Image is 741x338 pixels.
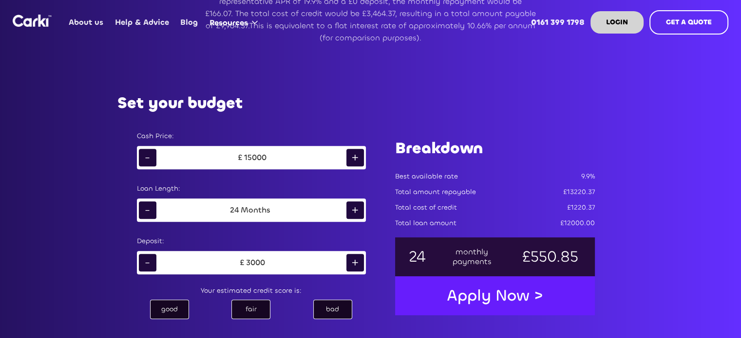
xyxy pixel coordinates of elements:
[395,172,458,181] div: Best available rate
[395,187,476,197] div: Total amount repayable
[117,94,243,112] h2: Set your budget
[526,3,590,41] a: 0161 399 1798
[13,15,52,27] img: Logo
[531,17,585,27] strong: 0161 399 1798
[437,281,553,311] a: Apply Now >
[395,203,457,213] div: Total cost of credit
[606,18,628,27] strong: LOGIN
[452,247,493,267] div: monthly payments
[63,3,109,41] a: About us
[246,258,265,267] div: 3000
[563,187,595,197] div: £13220.37
[408,252,426,262] div: 24
[239,205,272,215] div: Months
[209,18,248,28] div: Resources
[238,258,246,267] div: £
[346,149,364,166] div: +
[236,153,244,162] div: £
[204,4,267,41] div: Resources
[230,205,239,215] div: 24
[649,10,728,35] a: GET A QUOTE
[395,218,456,228] div: Total loan amount
[590,11,644,34] a: LOGIN
[175,3,204,41] a: Blog
[560,218,595,228] div: £12000.00
[139,201,156,219] div: -
[137,184,366,194] div: Loan Length:
[581,172,595,181] div: 9.9%
[518,252,582,262] div: £550.85
[127,284,376,298] div: Your estimated credit score is:
[244,153,266,162] div: 15000
[139,149,156,166] div: -
[346,201,364,219] div: +
[395,138,595,159] h1: Breakdown
[137,131,366,141] div: Cash Price:
[666,18,712,27] strong: GET A QUOTE
[13,15,52,27] a: home
[139,254,156,271] div: -
[137,236,366,246] div: Deposit:
[346,254,364,271] div: +
[109,3,174,41] a: Help & Advice
[567,203,595,213] div: £1220.37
